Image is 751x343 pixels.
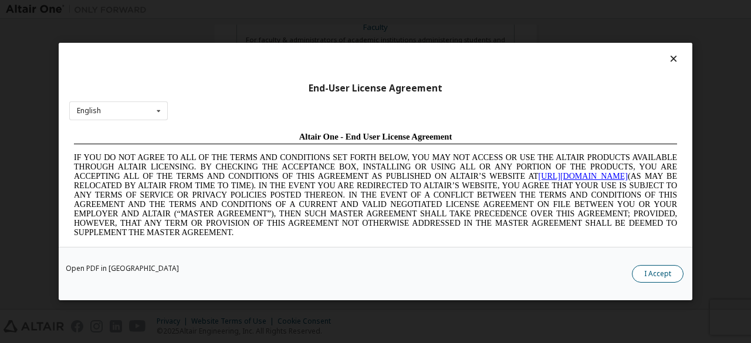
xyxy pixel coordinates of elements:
[632,265,684,283] button: I Accept
[77,107,101,114] div: English
[5,120,608,203] span: Lore Ipsumd Sit Ame Cons Adipisc Elitseddo (“Eiusmodte”) in utlabor Etdolo Magnaaliqua Eni. (“Adm...
[5,26,608,110] span: IF YOU DO NOT AGREE TO ALL OF THE TERMS AND CONDITIONS SET FORTH BELOW, YOU MAY NOT ACCESS OR USE...
[469,45,559,53] a: [URL][DOMAIN_NAME]
[230,5,383,14] span: Altair One - End User License Agreement
[66,265,179,272] a: Open PDF in [GEOGRAPHIC_DATA]
[69,83,682,94] div: End-User License Agreement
